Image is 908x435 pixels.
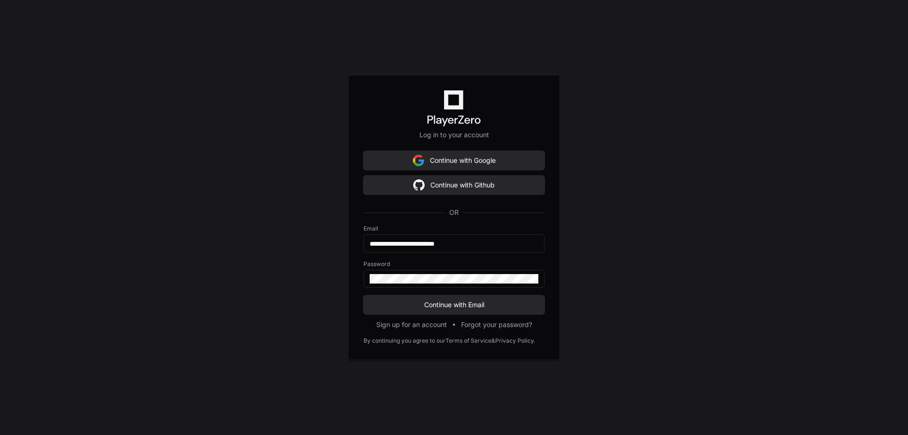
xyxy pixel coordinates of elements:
[363,300,545,310] span: Continue with Email
[376,320,447,329] button: Sign up for an account
[491,337,495,345] div: &
[363,130,545,140] p: Log in to your account
[363,260,545,268] label: Password
[495,337,535,345] a: Privacy Policy.
[413,176,425,195] img: Sign in with google
[363,337,445,345] div: By continuing you agree to our
[445,208,463,217] span: OR
[363,151,545,170] button: Continue with Google
[363,295,545,314] button: Continue with Email
[461,320,532,329] button: Forgot your password?
[363,225,545,232] label: Email
[445,337,491,345] a: Terms of Service
[413,151,424,170] img: Sign in with google
[363,176,545,195] button: Continue with Github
